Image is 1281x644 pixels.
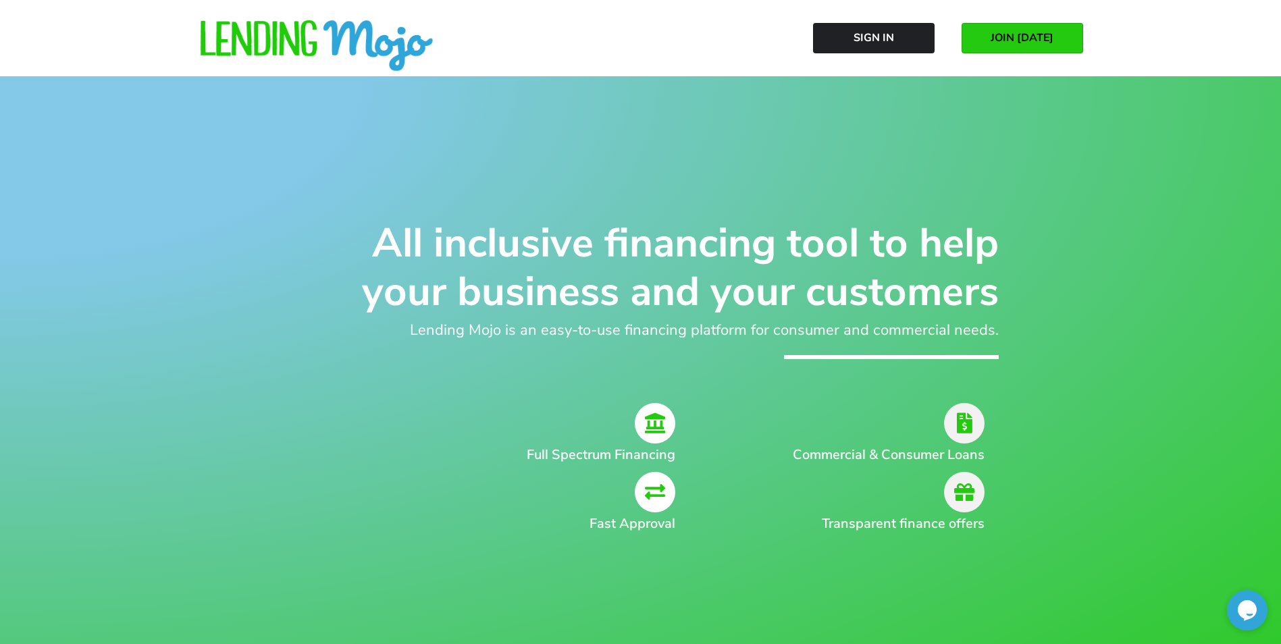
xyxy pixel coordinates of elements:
a: JOIN [DATE] [962,23,1083,53]
span: Sign In [854,32,894,44]
span: JOIN [DATE] [991,32,1053,44]
img: lm-horizontal-logo [199,20,435,73]
h2: Lending Mojo is an easy-to-use financing platform for consumer and commercial needs. [283,319,999,342]
h2: Transparent finance offers [770,514,985,534]
h1: All inclusive financing tool to help your business and your customers [283,219,999,316]
h2: Full Spectrum Financing [344,445,676,465]
h2: Fast Approval [344,514,676,534]
a: Sign In [813,23,935,53]
h2: Commercial & Consumer Loans [770,445,985,465]
iframe: chat widget [1227,590,1267,630]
